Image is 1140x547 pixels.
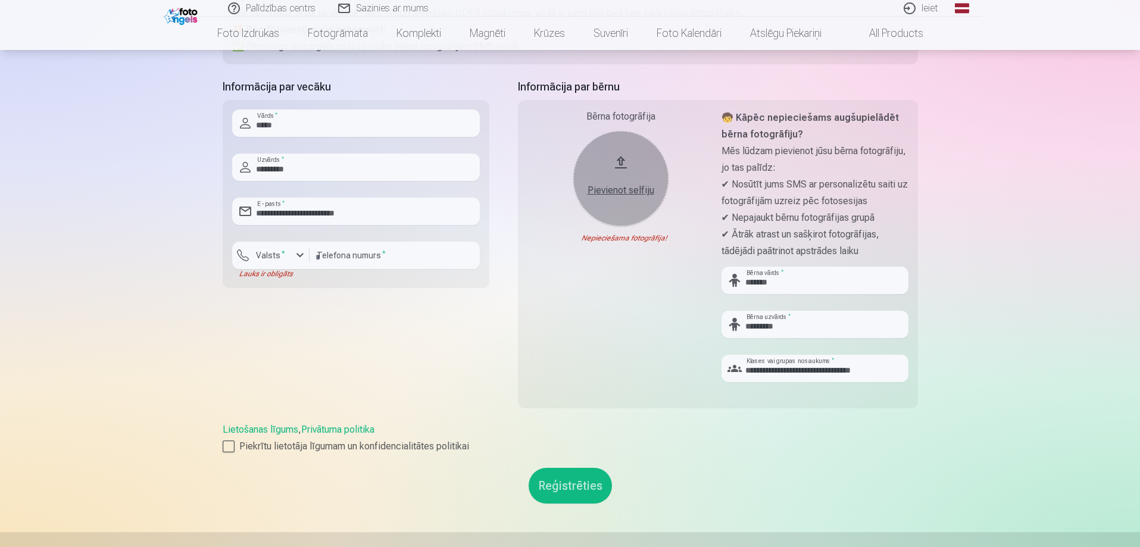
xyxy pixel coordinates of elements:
[722,226,908,260] p: ✔ Ātrāk atrast un sašķirot fotogrāfijas, tādējādi paātrinot apstrādes laiku
[579,17,642,50] a: Suvenīri
[722,176,908,210] p: ✔ Nosūtīt jums SMS ar personalizētu saiti uz fotogrāfijām uzreiz pēc fotosesijas
[223,439,918,454] label: Piekrītu lietotāja līgumam un konfidencialitātes politikai
[223,424,298,435] a: Lietošanas līgums
[164,5,201,25] img: /fa1
[642,17,736,50] a: Foto kalendāri
[722,112,899,140] strong: 🧒 Kāpēc nepieciešams augšupielādēt bērna fotogrāfiju?
[736,17,836,50] a: Atslēgu piekariņi
[382,17,455,50] a: Komplekti
[836,17,938,50] a: All products
[722,210,908,226] p: ✔ Nepajaukt bērnu fotogrāfijas grupā
[293,17,382,50] a: Fotogrāmata
[455,17,520,50] a: Magnēti
[251,249,290,261] label: Valsts
[520,17,579,50] a: Krūzes
[573,131,669,226] button: Pievienot selfiju
[232,242,310,269] button: Valsts*
[203,17,293,50] a: Foto izdrukas
[585,183,657,198] div: Pievienot selfiju
[223,79,489,95] h5: Informācija par vecāku
[529,468,612,504] button: Reģistrēties
[223,423,918,454] div: ,
[232,269,310,279] div: Lauks ir obligāts
[722,143,908,176] p: Mēs lūdzam pievienot jūsu bērna fotogrāfiju, jo tas palīdz:
[301,424,374,435] a: Privātuma politika
[527,233,714,243] div: Nepieciešama fotogrāfija!
[527,110,714,124] div: Bērna fotogrāfija
[518,79,918,95] h5: Informācija par bērnu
